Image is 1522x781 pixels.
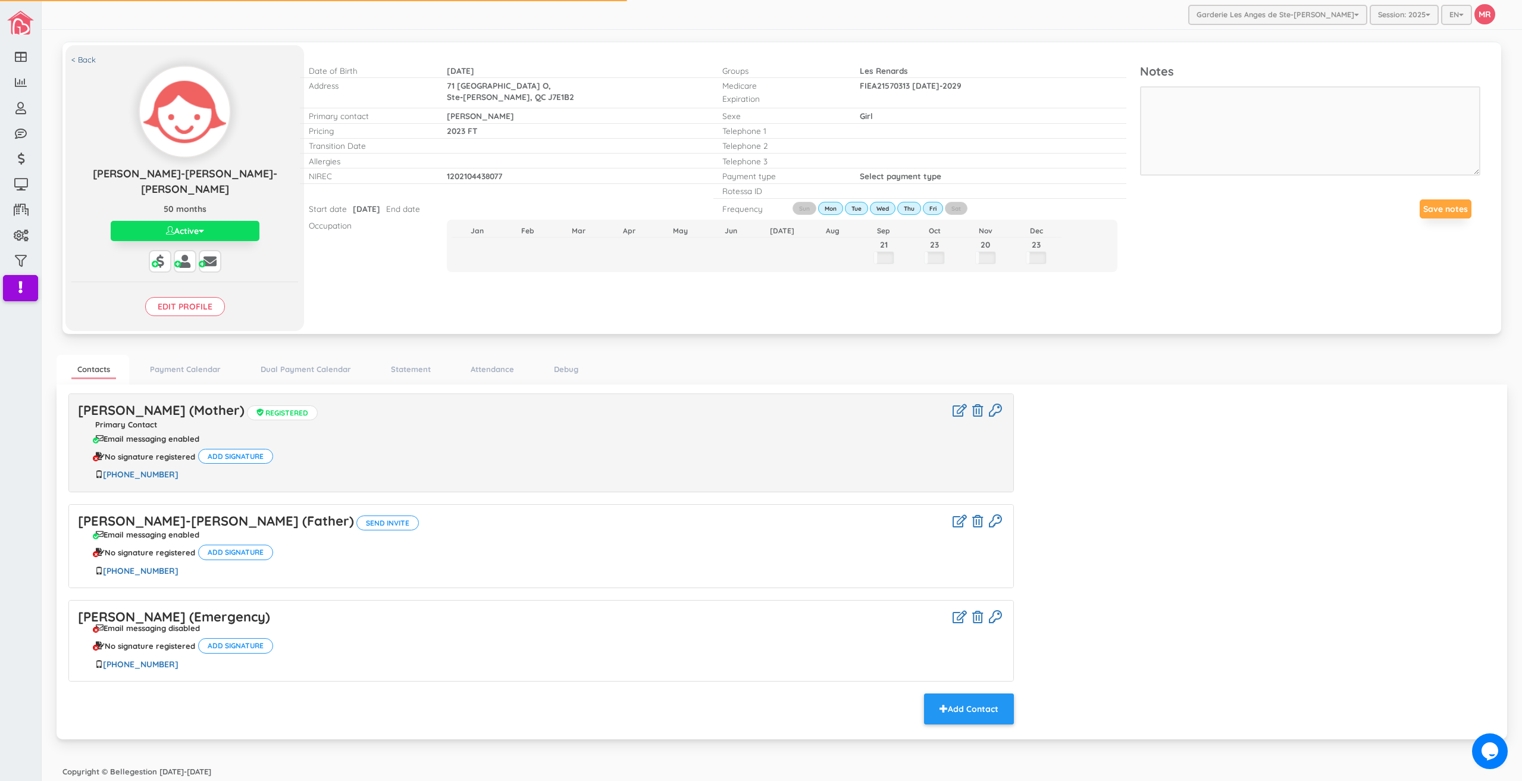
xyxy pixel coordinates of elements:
[1420,199,1471,218] button: Save notes
[909,224,960,238] th: Oct
[309,203,347,214] p: Start date
[447,80,455,90] span: 71
[722,155,842,167] p: Telephone 3
[548,361,584,378] a: Debug
[452,224,502,238] th: Jan
[722,170,842,182] p: Payment type
[447,126,477,136] span: 2023 FT
[793,202,816,215] label: Sun
[945,202,967,215] label: Sat
[96,435,199,443] div: Email messaging enabled
[722,93,842,104] p: Expiration
[309,65,428,76] p: Date of Birth
[457,80,551,90] span: [GEOGRAPHIC_DATA] O,
[103,566,178,576] a: [PHONE_NUMBER]
[924,693,1014,724] button: Add Contact
[548,92,574,102] span: J7E1B2
[309,155,428,167] p: Allergies
[78,608,270,625] a: [PERSON_NAME] (Emergency)
[105,642,195,650] span: No signature registered
[78,513,354,529] a: [PERSON_NAME]-[PERSON_NAME] (Father)
[960,224,1010,238] th: Nov
[71,54,96,65] a: < Back
[145,297,225,316] input: Edit profile
[859,224,909,238] th: Sep
[1140,63,1480,80] p: Notes
[447,92,533,102] span: Ste-[PERSON_NAME],
[465,361,520,378] a: Attendance
[722,140,842,151] p: Telephone 2
[62,767,211,776] strong: Copyright © Bellegestion [DATE]-[DATE]
[447,171,502,181] span: 1202104438077
[140,67,230,157] img: Click to change profile pic
[502,224,553,238] th: Feb
[722,65,842,76] p: Groups
[807,224,858,238] th: Aug
[535,92,546,102] span: QC
[356,516,419,530] button: Send invite
[198,638,273,653] button: Add signature
[447,111,514,121] span: [PERSON_NAME]
[722,203,773,214] p: Frequency
[103,659,178,670] a: [PHONE_NUMBER]
[923,202,943,215] label: Fri
[78,420,1004,429] p: Primary Contact
[386,203,420,214] p: End date
[96,530,199,539] div: Email messaging enabled
[93,167,277,196] span: [PERSON_NAME]-[PERSON_NAME]-[PERSON_NAME]
[860,171,941,181] span: Select payment type
[247,405,318,420] span: Registered
[78,402,245,418] a: [PERSON_NAME] (Mother)
[1472,733,1510,769] iframe: chat widget
[105,452,195,461] span: No signature registered
[353,204,380,214] span: [DATE]
[385,361,437,378] a: Statement
[105,548,195,557] span: No signature registered
[860,111,873,121] span: Girl
[706,224,756,238] th: Jun
[71,203,298,215] p: 50 months
[309,80,428,91] p: Address
[897,202,921,215] label: Thu
[860,80,910,90] span: FIEA21570313
[111,221,259,241] button: Active
[96,624,200,632] div: Email messaging disabled
[309,110,428,121] p: Primary contact
[144,361,227,378] a: Payment Calendar
[818,202,843,215] label: Mon
[722,110,842,121] p: Sexe
[309,170,428,182] p: NIREC
[103,469,178,480] a: [PHONE_NUMBER]
[1011,224,1061,238] th: Dec
[604,224,654,238] th: Apr
[912,80,962,90] span: [DATE]-2029
[860,65,1048,76] p: Les Renards
[553,224,604,238] th: Mar
[722,125,842,136] p: Telephone 1
[255,361,357,378] a: Dual Payment Calendar
[722,80,842,91] p: Medicare
[309,140,428,151] p: Transition Date
[309,220,428,231] p: Occupation
[71,361,116,380] a: Contacts
[722,185,842,196] p: Rotessa ID
[447,65,474,76] span: [DATE]
[845,202,868,215] label: Tue
[198,449,273,464] button: Add signature
[309,125,428,136] p: Pricing
[655,224,706,238] th: May
[757,224,807,238] th: [DATE]
[198,545,273,560] button: Add signature
[7,11,34,35] img: image
[870,202,895,215] label: Wed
